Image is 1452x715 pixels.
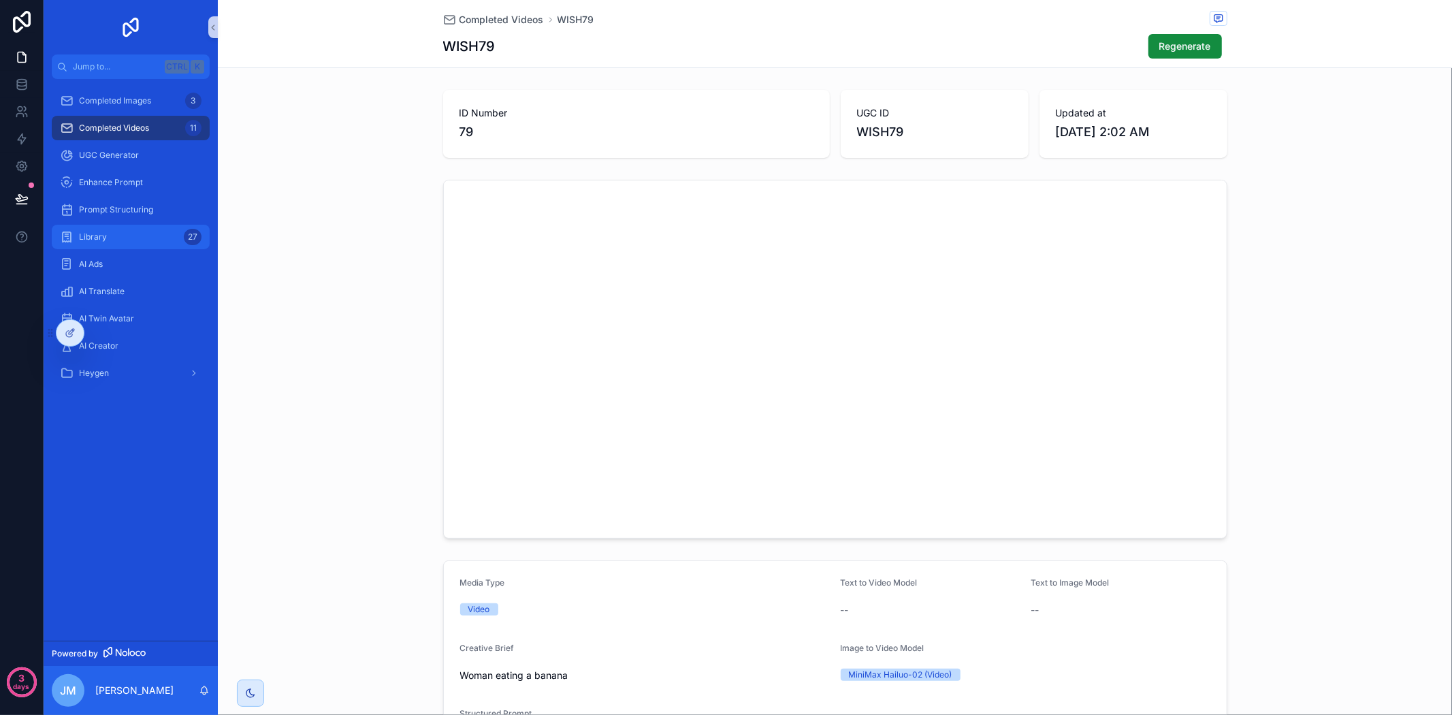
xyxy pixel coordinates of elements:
span: Jump to... [73,61,159,72]
a: AI Twin Avatar [52,306,210,331]
h1: WISH79 [443,37,496,56]
span: Text to Image Model [1031,577,1109,588]
span: Image to Video Model [841,643,924,653]
span: 79 [459,123,813,142]
span: ID Number [459,106,813,120]
a: WISH79 [558,13,594,27]
a: AI Translate [52,279,210,304]
a: Completed Images3 [52,89,210,113]
span: K [192,61,203,72]
span: Library [79,232,107,242]
span: Completed Images [79,95,151,106]
span: UGC ID [857,106,1012,120]
a: Completed Videos11 [52,116,210,140]
span: AI Ads [79,259,103,270]
span: Woman eating a banana [460,669,830,682]
a: UGC Generator [52,143,210,168]
button: Regenerate [1148,34,1222,59]
span: JM [60,682,76,699]
span: Heygen [79,368,109,379]
a: Enhance Prompt [52,170,210,195]
span: Updated at [1056,106,1211,120]
span: AI Translate [79,286,125,297]
a: AI Ads [52,252,210,276]
span: Powered by [52,648,98,659]
a: AI Creator [52,334,210,358]
span: Text to Video Model [841,577,918,588]
span: [DATE] 2:02 AM [1056,123,1211,142]
a: Prompt Structuring [52,197,210,222]
p: 3 [18,671,25,685]
span: Creative Brief [460,643,515,653]
a: Powered by [44,641,218,666]
img: App logo [120,16,142,38]
span: Media Type [460,577,505,588]
span: AI Twin Avatar [79,313,134,324]
div: 27 [184,229,201,245]
button: Jump to...CtrlK [52,54,210,79]
span: Ctrl [165,60,189,74]
div: scrollable content [44,79,218,403]
span: Completed Videos [79,123,149,133]
p: [PERSON_NAME] [95,684,174,697]
a: Heygen [52,361,210,385]
span: UGC Generator [79,150,139,161]
span: AI Creator [79,340,118,351]
a: Library27 [52,225,210,249]
span: -- [1031,603,1039,617]
span: -- [841,603,849,617]
div: 3 [185,93,201,109]
span: WISH79 [857,123,1012,142]
span: Enhance Prompt [79,177,143,188]
p: days [14,677,30,696]
span: Regenerate [1159,39,1211,53]
a: Completed Videos [443,13,544,27]
div: MiniMax Hailuo-02 (Video) [849,669,952,681]
div: Video [468,603,490,616]
div: 11 [185,120,201,136]
span: Prompt Structuring [79,204,153,215]
span: Completed Videos [459,13,544,27]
